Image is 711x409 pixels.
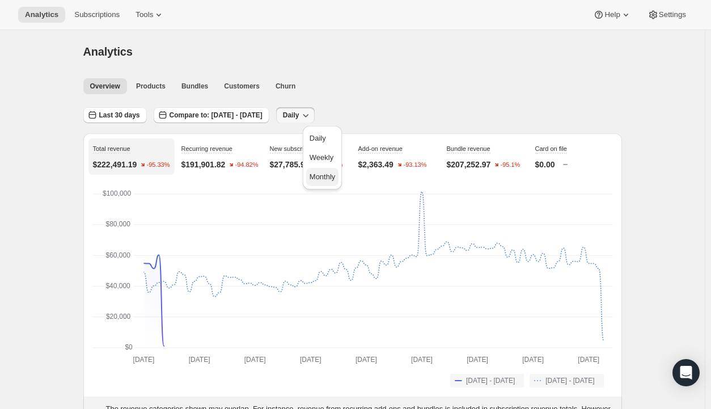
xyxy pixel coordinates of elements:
button: Help [586,7,638,23]
text: $20,000 [105,313,130,321]
span: Bundle revenue [447,145,490,152]
text: [DATE] [133,356,154,364]
text: $100,000 [103,189,131,197]
button: Compare to: [DATE] - [DATE] [154,107,269,123]
span: Compare to: [DATE] - [DATE] [170,111,263,120]
button: Daily [276,107,315,123]
text: $80,000 [105,220,130,228]
text: [DATE] [355,356,376,364]
text: -93.13% [403,162,426,168]
p: $222,491.19 [93,159,137,170]
span: Products [136,82,166,91]
span: Recurring revenue [181,145,233,152]
p: $207,252.97 [447,159,491,170]
text: $40,000 [105,282,130,290]
text: [DATE] [411,356,433,364]
text: [DATE] [522,356,544,364]
p: $27,785.93 [270,159,310,170]
span: Overview [90,82,120,91]
text: [DATE] [467,356,488,364]
span: Subscriptions [74,10,120,19]
text: [DATE] [578,356,599,364]
span: Customers [224,82,260,91]
button: Analytics [18,7,65,23]
button: Last 30 days [83,107,147,123]
span: Bundles [181,82,208,91]
div: Open Intercom Messenger [672,359,700,386]
span: Card on file [535,145,567,152]
button: [DATE] - [DATE] [530,374,603,387]
text: [DATE] [299,356,321,364]
span: Analytics [83,45,133,58]
span: Analytics [25,10,58,19]
button: Subscriptions [67,7,126,23]
span: Last 30 days [99,111,140,120]
span: Weekly [310,153,333,162]
span: Settings [659,10,686,19]
text: [DATE] [188,356,210,364]
button: Settings [641,7,693,23]
span: Help [604,10,620,19]
text: $60,000 [105,251,130,259]
span: New subscription revenue [270,145,342,152]
span: Total revenue [93,145,130,152]
p: $191,901.82 [181,159,226,170]
span: [DATE] - [DATE] [466,376,515,385]
text: [DATE] [244,356,265,364]
span: Daily [310,134,326,142]
p: $0.00 [535,159,555,170]
button: [DATE] - [DATE] [450,374,524,387]
text: -95.1% [501,162,520,168]
span: Churn [276,82,295,91]
text: -94.82% [235,162,259,168]
text: -95.33% [147,162,170,168]
button: Tools [129,7,171,23]
text: $0 [125,343,133,351]
span: Tools [136,10,153,19]
span: Daily [283,111,299,120]
p: $2,363.49 [358,159,393,170]
span: [DATE] - [DATE] [545,376,594,385]
span: Add-on revenue [358,145,403,152]
span: Monthly [310,172,336,181]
